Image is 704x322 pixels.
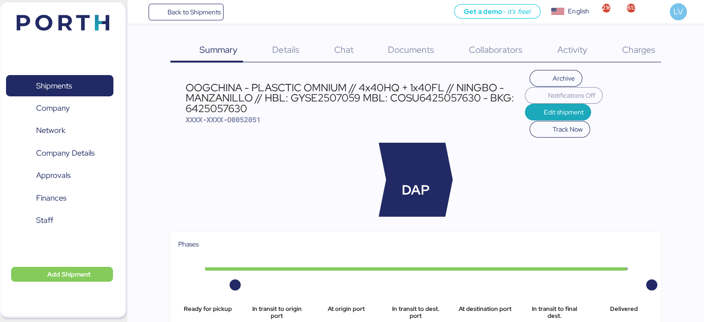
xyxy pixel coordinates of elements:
div: Ready for pickup [178,306,237,319]
span: XXXX-XXXX-O0052051 [186,115,261,124]
span: Summary [199,44,237,56]
a: Staff [6,210,113,231]
a: Back to Shipments [149,4,224,20]
a: Shipments [6,75,113,96]
div: In transit to final dest. [525,306,584,319]
span: LV [673,6,683,18]
div: English [568,6,589,16]
button: Archive [530,70,582,87]
span: Company [36,101,70,115]
span: Shipments [36,79,72,93]
span: Edit shipment [544,107,584,118]
div: Phases [178,239,653,249]
button: Menu [133,4,149,20]
span: Track Now [553,124,583,135]
span: Chat [334,44,353,56]
div: Delivered [594,306,654,319]
span: Add Shipment [47,269,91,280]
button: Track Now [530,121,590,138]
div: At destination port [455,306,515,319]
div: OOGCHINA - PLASCTIC OMNIUM // 4x40HQ + 1x40FL // NINGBO - MANZANILLO // HBL: GYSE2507059 MBL: COS... [186,82,525,114]
span: Staff [36,214,53,227]
span: Activity [557,44,587,56]
span: Network [36,124,65,137]
a: Company [6,98,113,119]
a: Approvals [6,165,113,186]
button: Notifications Off [525,87,603,104]
span: Archive [553,73,575,84]
div: At origin port [317,306,376,319]
span: Back to Shipments [167,6,220,18]
span: Documents [388,44,434,56]
span: Charges [622,44,655,56]
button: Add Shipment [11,267,113,282]
span: Collaborators [469,44,523,56]
a: Finances [6,188,113,209]
span: Notifications Off [548,90,595,101]
button: Edit shipment [525,104,591,120]
div: In transit to origin port [247,306,306,319]
div: In transit to dest. port [386,306,445,319]
a: Company Details [6,143,113,164]
span: Company Details [36,146,94,160]
span: Details [272,44,299,56]
span: Finances [36,191,66,205]
span: DAP [402,180,430,200]
a: Network [6,120,113,141]
span: Approvals [36,169,70,182]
